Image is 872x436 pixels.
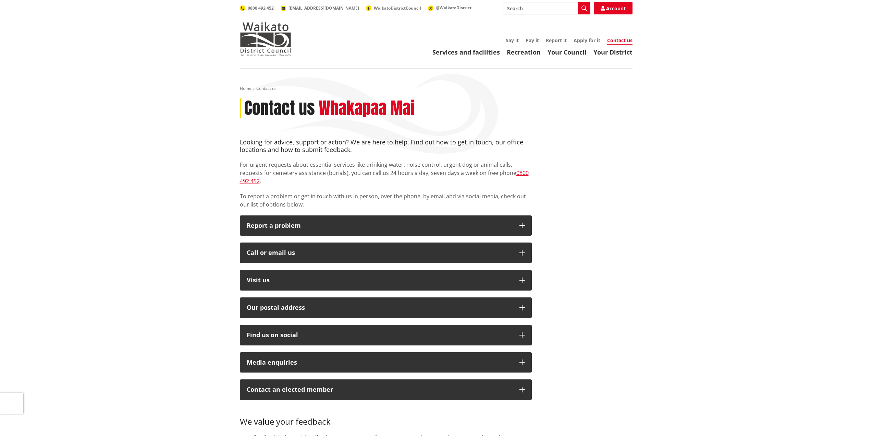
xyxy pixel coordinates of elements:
h2: Our postal address [247,304,513,311]
a: Home [240,85,251,91]
img: Waikato District Council - Te Kaunihera aa Takiwaa o Waikato [240,22,291,56]
nav: breadcrumb [240,86,632,92]
p: To report a problem or get in touch with us in person, over the phone, by email and via social me... [240,192,532,209]
a: Your District [593,48,632,56]
a: Your Council [548,48,587,56]
a: WaikatoDistrictCouncil [366,5,421,11]
div: Call or email us [247,249,513,256]
h1: Contact us [244,98,315,118]
div: Find us on social [247,332,513,339]
a: 0800 492 452 [240,5,274,11]
span: @WaikatoDistrict [436,5,471,11]
span: WaikatoDistrictCouncil [374,5,421,11]
button: Call or email us [240,243,532,263]
a: Account [594,2,632,14]
a: Recreation [507,48,541,56]
p: Visit us [247,277,513,284]
button: Find us on social [240,325,532,345]
a: Contact us [607,37,632,45]
p: For urgent requests about essential services like drinking water, noise control, urgent dog or an... [240,161,532,185]
a: @WaikatoDistrict [428,5,471,11]
span: 0800 492 452 [248,5,274,11]
button: Contact an elected member [240,379,532,400]
span: Contact us [256,85,277,91]
div: Media enquiries [247,359,513,366]
button: Report a problem [240,215,532,236]
button: Our postal address [240,297,532,318]
h2: Whakapaa Mai [319,98,415,118]
a: Say it [506,37,519,44]
h4: Looking for advice, support or action? We are here to help. Find out how to get in touch, our off... [240,139,532,153]
h3: We value your feedback [240,407,532,427]
a: Services and facilities [432,48,500,56]
p: Contact an elected member [247,386,513,393]
a: 0800 492 452 [240,169,529,185]
input: Search input [503,2,590,14]
a: [EMAIL_ADDRESS][DOMAIN_NAME] [281,5,359,11]
p: Report a problem [247,222,513,229]
a: Apply for it [574,37,600,44]
a: Report it [546,37,567,44]
button: Media enquiries [240,352,532,373]
button: Visit us [240,270,532,291]
span: [EMAIL_ADDRESS][DOMAIN_NAME] [288,5,359,11]
a: Pay it [526,37,539,44]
